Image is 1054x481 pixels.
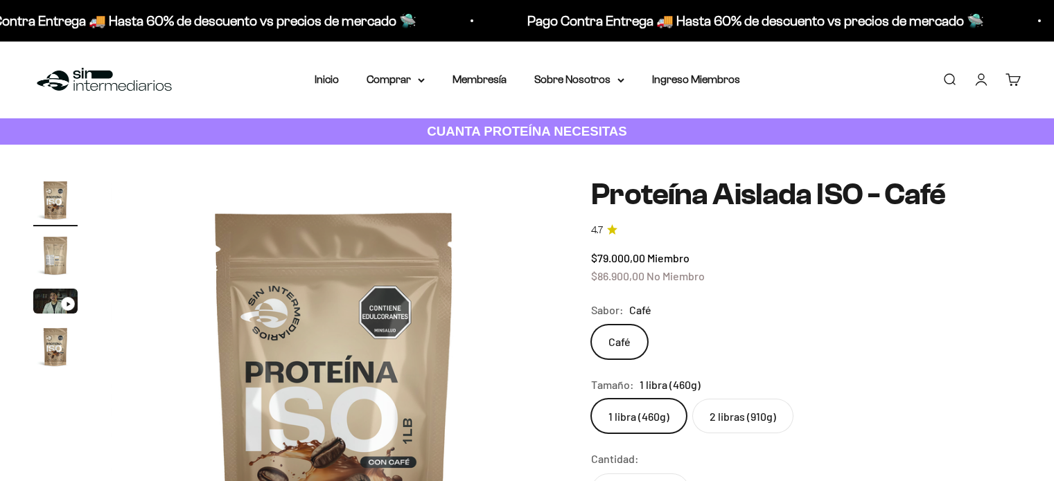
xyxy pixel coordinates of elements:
button: Ir al artículo 4 [33,325,78,373]
summary: Sobre Nosotros [534,71,624,89]
a: Ingreso Miembros [652,73,740,85]
img: Proteína Aislada ISO - Café [33,233,78,278]
summary: Comprar [367,71,425,89]
a: 4.74.7 de 5.0 estrellas [591,223,1021,238]
button: Ir al artículo 2 [33,233,78,282]
label: Cantidad: [591,450,639,468]
legend: Tamaño: [591,376,634,394]
span: $86.900,00 [591,269,644,282]
legend: Sabor: [591,301,624,319]
span: No Miembro [647,269,705,282]
a: Membresía [453,73,507,85]
span: Miembro [647,251,690,264]
span: $79.000,00 [591,251,645,264]
p: Pago Contra Entrega 🚚 Hasta 60% de descuento vs precios de mercado 🛸 [522,10,979,32]
h1: Proteína Aislada ISO - Café [591,178,1021,211]
span: 4.7 [591,223,603,238]
button: Ir al artículo 3 [33,289,78,318]
strong: CUANTA PROTEÍNA NECESITAS [427,124,627,138]
a: Inicio [315,73,339,85]
span: Café [629,301,651,319]
img: Proteína Aislada ISO - Café [33,325,78,369]
span: 1 libra (460g) [640,376,701,394]
button: Ir al artículo 1 [33,178,78,226]
img: Proteína Aislada ISO - Café [33,178,78,222]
